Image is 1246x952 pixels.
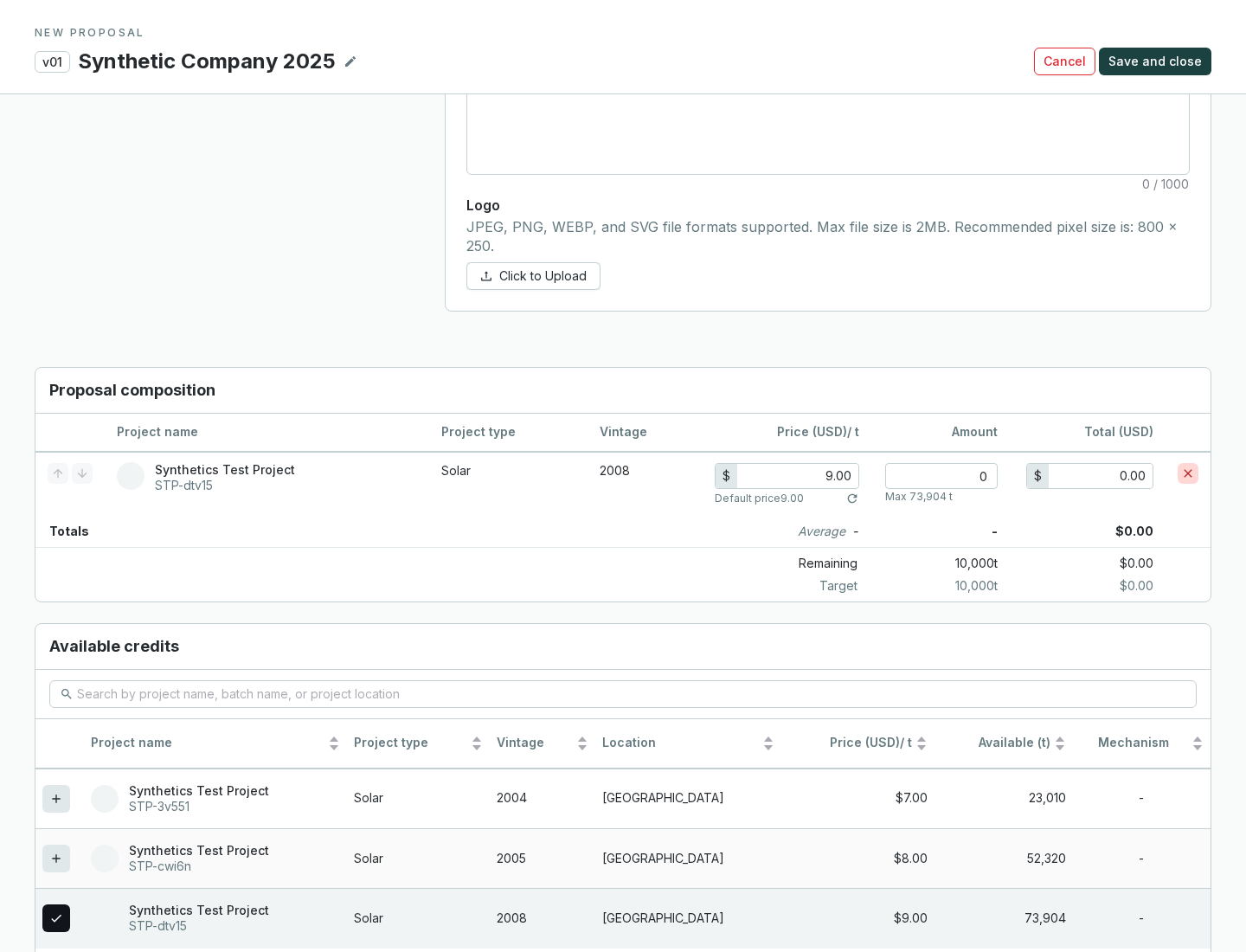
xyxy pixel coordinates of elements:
p: Target [716,577,871,595]
span: upload [480,270,492,282]
p: Totals [35,516,89,547]
td: Solar [347,769,489,828]
th: Project type [429,414,588,452]
th: Available (t) [934,719,1073,769]
p: STP-dtv15 [129,918,269,934]
h3: Proposal composition [35,368,1211,414]
td: 2005 [490,828,595,888]
span: Project type [354,735,466,751]
span: Mechanism [1080,735,1188,751]
td: 2008 [588,452,703,516]
p: Synthetics Test Project [129,903,269,918]
td: - [1073,828,1211,888]
p: 10,000 t [871,551,998,576]
p: - [871,516,998,547]
td: 2008 [490,888,595,948]
span: Price (USD) [830,735,900,749]
p: Max 73,904 t [885,490,953,504]
p: [GEOGRAPHIC_DATA] [602,790,774,807]
button: Cancel [1034,48,1095,75]
span: Location [602,735,759,751]
td: 73,904 [934,888,1073,948]
p: $0.00 [998,516,1211,547]
div: $8.00 [788,851,928,867]
td: 52,320 [934,828,1073,888]
h3: Available credits [35,624,1211,670]
p: Default price 9.00 [715,492,804,505]
p: [GEOGRAPHIC_DATA] [602,851,774,867]
p: 10,000 t [871,577,998,595]
button: Save and close [1099,48,1211,75]
span: Vintage [497,735,573,751]
span: Project name [91,735,324,751]
p: $0.00 [998,577,1211,595]
th: Vintage [588,414,703,452]
p: [GEOGRAPHIC_DATA] [602,910,774,927]
span: Available (t) [941,735,1050,751]
span: Click to Upload [499,267,587,285]
button: Click to Upload [466,262,601,290]
td: 2004 [490,769,595,828]
span: / t [788,735,912,751]
p: - [852,523,857,540]
div: $9.00 [788,910,928,927]
p: Synthetics Test Project [129,843,269,859]
p: STP-3v551 [129,799,269,814]
p: Synthetic Company 2025 [77,47,337,76]
div: $ [1027,464,1049,488]
p: NEW PROPOSAL [35,26,1211,40]
p: Synthetics Test Project [155,462,295,478]
td: 23,010 [934,769,1073,828]
span: Cancel [1044,53,1086,70]
div: $ [716,464,737,488]
p: Logo [466,196,1190,215]
td: Solar [347,828,489,888]
p: STP-cwi6n [129,859,269,874]
span: Save and close [1108,53,1202,70]
th: Amount [871,414,1010,452]
span: Price (USD) [777,424,847,439]
th: / t [703,414,871,452]
span: Total (USD) [1084,424,1153,439]
th: Project type [347,719,489,769]
p: Synthetics Test Project [129,783,269,799]
th: Project name [84,719,347,769]
td: Solar [347,888,489,948]
p: v01 [35,51,70,73]
th: Mechanism [1073,719,1211,769]
th: Project name [105,414,429,452]
td: - [1073,888,1211,948]
p: Remaining [716,551,871,576]
td: - [1073,769,1211,828]
p: JPEG, PNG, WEBP, and SVG file formats supported. Max file size is 2MB. Recommended pixel size is:... [466,218,1190,255]
i: Average [798,523,845,540]
div: $7.00 [788,790,928,807]
th: Vintage [490,719,595,769]
th: Location [595,719,781,769]
p: $0.00 [998,551,1211,576]
input: Search by project name, batch name, or project location [77,685,1171,704]
p: STP-dtv15 [155,478,295,493]
td: Solar [429,452,588,516]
